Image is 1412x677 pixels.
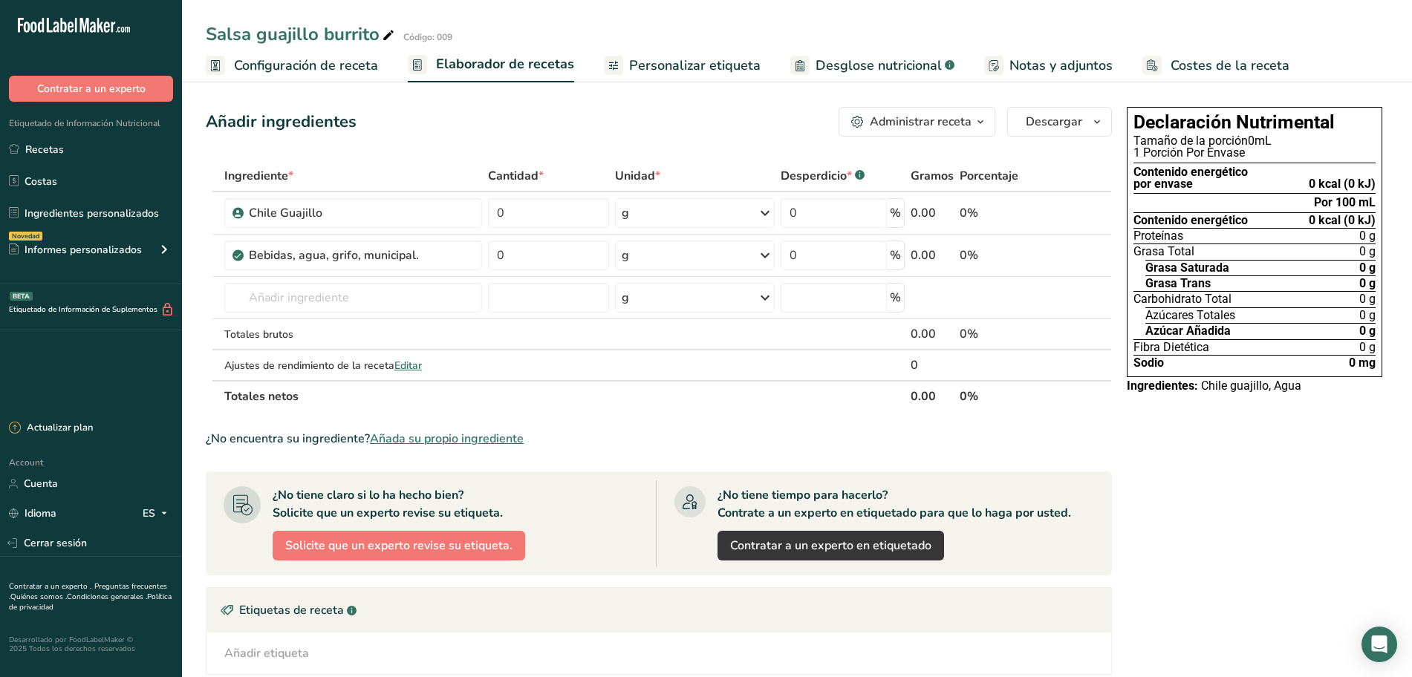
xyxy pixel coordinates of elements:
[370,430,524,448] span: Añada su propio ingrediente
[273,531,525,560] button: Solicite que un experto revise su etiqueta.
[488,167,544,185] span: Cantidad
[1133,134,1248,148] span: Tamaño de la porción
[1309,178,1376,190] div: 0 kcal (0 kJ)
[911,204,954,222] div: 0.00
[1201,379,1301,393] span: Chile guajillo, Agua
[206,110,357,134] div: Añadir ingredientes
[206,49,378,82] a: Configuración de receta
[408,48,574,83] a: Elaborador de recetas
[9,242,142,258] div: Informes personalizados
[285,537,513,555] span: Solicite que un experto revise su etiqueta.
[1009,56,1113,76] span: Notas y adjuntos
[273,486,503,522] div: ¿No tiene claro si lo ha hecho bien? Solicite que un experto revise su etiqueta.
[224,283,483,313] input: Añadir ingrediente
[790,49,954,82] a: Desglose nutricional
[1007,107,1112,137] button: Descargar
[224,358,483,373] div: Ajustes de rendimiento de la receta
[1359,341,1376,353] span: 0 g
[10,592,67,602] a: Quiénes somos .
[9,500,56,526] a: Idioma
[1309,215,1376,226] span: 0 kcal (0 kJ)
[403,30,452,44] div: Código: 009
[10,292,33,301] div: BETA
[234,56,378,76] span: Configuración de receta
[67,592,147,602] a: Condiciones generales .
[224,327,483,342] div: Totales brutos
[911,167,954,185] span: Gramos
[911,356,954,374] div: 0
[960,204,1041,222] div: 0%
[1359,278,1376,290] span: 0 g
[249,204,435,222] div: Chile Guajillo
[622,289,629,307] div: g
[1314,197,1376,209] div: Por 100 mL
[9,421,93,436] div: Actualizar plan
[1349,357,1376,369] span: 0 mg
[9,592,172,612] a: Política de privacidad
[816,56,942,76] span: Desglose nutricional
[1145,325,1231,337] span: Azúcar Añadida
[224,644,309,662] div: Añadir etiqueta
[206,21,397,48] div: Salsa guajillo burrito
[1145,278,1211,290] span: Grasa Trans
[1127,379,1198,393] span: Ingredientes:
[1026,113,1082,131] span: Descargar
[1133,341,1209,353] span: Fibra Dietética
[224,167,293,185] span: Ingrediente
[1133,147,1376,159] div: 1 Porción Por Envase
[206,588,1111,632] div: Etiquetas de receta
[984,49,1113,82] a: Notas y adjuntos
[394,359,422,373] span: Editar
[9,581,167,602] a: Preguntas frecuentes .
[1359,230,1376,242] span: 0 g
[249,246,435,264] div: Bebidas, agua, grifo, municipal.
[781,167,865,185] div: Desperdicio
[9,232,42,241] div: Novedad
[604,49,761,82] a: Personalizar etiqueta
[622,246,629,264] div: g
[143,505,173,523] div: ES
[9,581,91,592] a: Contratar a un experto .
[718,531,944,560] a: Contratar a un experto en etiquetado
[436,54,574,74] span: Elaborador de recetas
[206,430,1112,448] div: ¿No encuentra su ingrediente?
[1359,310,1376,321] span: 0 g
[1359,293,1376,305] span: 0 g
[1145,310,1235,321] span: Azúcares Totales
[221,380,908,411] th: Totales netos
[615,167,660,185] span: Unidad
[1359,262,1376,274] span: 0 g
[1133,215,1248,226] span: Contenido energético
[622,204,629,222] div: g
[1133,135,1376,147] div: 0mL
[1359,325,1376,337] span: 0 g
[9,635,173,653] div: Desarrollado por FoodLabelMaker © 2025 Todos los derechos reservados
[1142,49,1289,82] a: Costes de la receta
[1133,357,1164,369] span: Sodio
[1133,166,1248,191] div: Contenido energético por envase
[1171,56,1289,76] span: Costes de la receta
[870,113,972,131] div: Administrar receta
[1133,246,1194,258] span: Grasa Total
[911,325,954,343] div: 0.00
[839,107,995,137] button: Administrar receta
[960,246,1041,264] div: 0%
[1359,246,1376,258] span: 0 g
[9,76,173,102] button: Contratar a un experto
[629,56,761,76] span: Personalizar etiqueta
[718,486,1071,522] div: ¿No tiene tiempo para hacerlo? Contrate a un experto en etiquetado para que lo haga por usted.
[911,246,954,264] div: 0.00
[1133,293,1232,305] span: Carbohidrato Total
[960,167,1018,185] span: Porcentaje
[1361,627,1397,662] div: Open Intercom Messenger
[960,325,1041,343] div: 0%
[1145,262,1229,274] span: Grasa Saturada
[1133,114,1376,132] h1: Declaración Nutrimental
[1133,230,1183,242] span: Proteínas
[908,380,957,411] th: 0.00
[957,380,1044,411] th: 0%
